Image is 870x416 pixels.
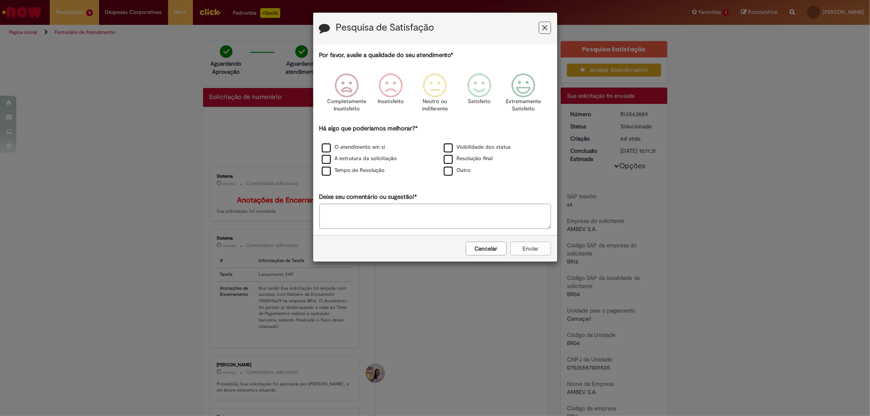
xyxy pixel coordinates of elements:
div: Há algo que poderíamos melhorar?* [319,124,551,177]
p: Extremamente Satisfeito [506,98,541,113]
label: Por favor, avalie a qualidade do seu atendimento* [319,51,454,59]
p: Neutro ou indiferente [420,98,449,113]
p: Insatisfeito [378,98,404,106]
p: Satisfeito [468,98,491,106]
label: Resolução final [444,155,493,163]
div: Neutro ou indiferente [414,67,456,123]
label: Deixe seu comentário ou sugestão!* [319,193,417,201]
label: O atendimento em si [322,143,385,151]
label: Visibilidade dos status [444,143,511,151]
label: Tempo de Resolução [322,167,385,174]
p: Completamente Insatisfeito [327,98,366,113]
div: Insatisfeito [370,67,412,123]
label: Pesquisa de Satisfação [336,22,434,33]
div: Extremamente Satisfeito [503,67,544,123]
div: Completamente Insatisfeito [326,67,367,123]
label: Outro [444,167,471,174]
label: A estrutura da solicitação [322,155,397,163]
button: Cancelar [466,242,507,255]
div: Satisfeito [458,67,500,123]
